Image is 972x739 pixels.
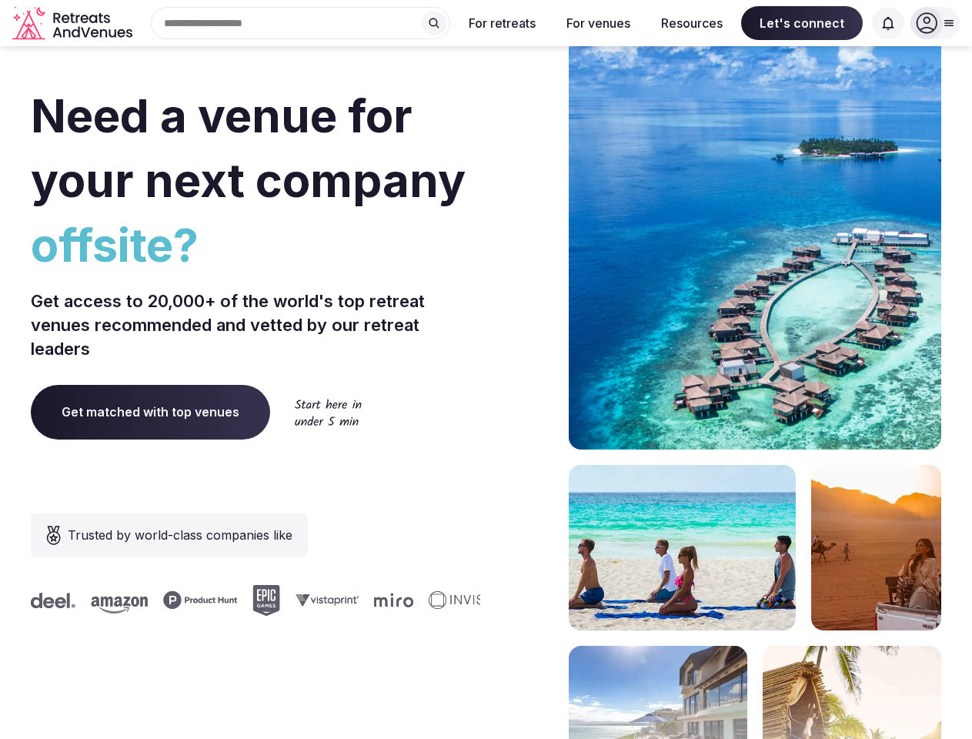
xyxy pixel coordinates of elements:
p: Get access to 20,000+ of the world's top retreat venues recommended and vetted by our retreat lea... [31,289,480,360]
a: Get matched with top venues [31,385,270,439]
span: Trusted by world-class companies like [68,526,292,544]
span: offsite? [31,212,480,277]
button: For venues [554,6,643,40]
svg: Retreats and Venues company logo [12,6,135,41]
svg: Miro company logo [372,593,412,607]
button: Resources [649,6,735,40]
svg: Epic Games company logo [251,585,279,616]
svg: Invisible company logo [427,591,512,610]
a: Visit the homepage [12,6,135,41]
span: Let's connect [741,6,863,40]
img: Start here in under 5 min [295,399,362,426]
svg: Vistaprint company logo [294,594,357,607]
span: Need a venue for your next company [31,88,466,208]
button: For retreats [456,6,548,40]
img: woman sitting in back of truck with camels [811,465,941,630]
svg: Deel company logo [29,593,74,608]
img: yoga on tropical beach [569,465,796,630]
